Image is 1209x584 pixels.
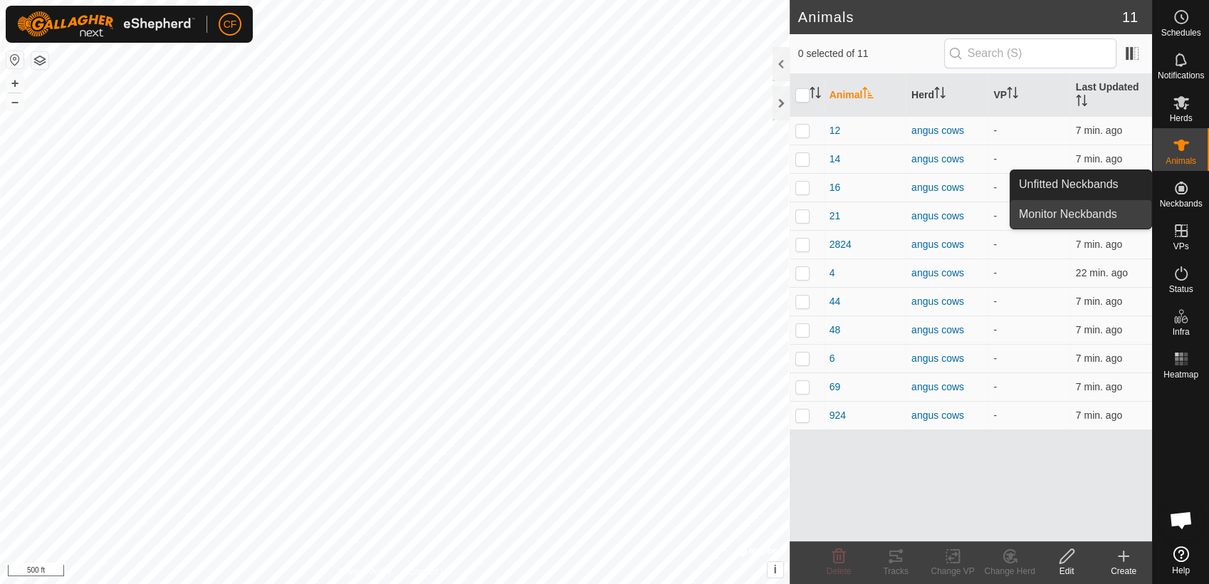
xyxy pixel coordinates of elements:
span: Schedules [1161,28,1200,37]
app-display-virtual-paddock-transition: - [993,410,997,421]
div: angus cows [911,237,982,252]
a: Contact Us [409,565,451,578]
p-sorticon: Activate to sort [1007,89,1018,100]
span: Help [1172,566,1190,575]
h2: Animals [798,9,1122,26]
span: Sep 9, 2025, 7:49 PM [1076,353,1122,364]
button: + [6,75,23,92]
div: Open chat [1160,499,1203,541]
span: Sep 9, 2025, 7:49 PM [1076,125,1122,136]
div: Tracks [867,565,924,578]
input: Search (S) [944,38,1116,68]
div: angus cows [911,152,982,167]
div: angus cows [911,123,982,138]
span: VPs [1173,242,1188,251]
span: Animals [1166,157,1196,165]
span: Heatmap [1163,370,1198,379]
th: Herd [906,74,988,117]
button: Reset Map [6,51,23,68]
span: Sep 9, 2025, 7:49 PM [1076,381,1122,392]
div: angus cows [911,323,982,338]
span: Delete [827,566,852,576]
div: Create [1095,565,1152,578]
div: Change VP [924,565,981,578]
div: angus cows [911,180,982,195]
span: 11 [1122,6,1138,28]
span: CF [224,17,237,32]
button: i [768,562,783,578]
p-sorticon: Activate to sort [1076,97,1087,108]
app-display-virtual-paddock-transition: - [993,239,997,250]
span: Sep 9, 2025, 7:49 PM [1076,324,1122,335]
span: 48 [829,323,841,338]
app-display-virtual-paddock-transition: - [993,267,997,278]
div: Edit [1038,565,1095,578]
span: 2824 [829,237,852,252]
span: Herds [1169,114,1192,122]
span: 16 [829,180,841,195]
button: Map Layers [31,52,48,69]
p-sorticon: Activate to sort [934,89,946,100]
span: 12 [829,123,841,138]
div: angus cows [911,380,982,395]
img: Gallagher Logo [17,11,195,37]
span: 44 [829,294,841,309]
span: Sep 9, 2025, 7:49 PM [1076,296,1122,307]
span: 14 [829,152,841,167]
app-display-virtual-paddock-transition: - [993,125,997,136]
span: Status [1168,285,1193,293]
span: 6 [829,351,835,366]
a: Monitor Neckbands [1010,200,1151,229]
button: – [6,93,23,110]
span: Notifications [1158,71,1204,80]
app-display-virtual-paddock-transition: - [993,381,997,392]
a: Privacy Policy [338,565,392,578]
th: Animal [824,74,906,117]
div: Change Herd [981,565,1038,578]
span: 0 selected of 11 [798,46,944,61]
th: Last Updated [1070,74,1152,117]
span: Monitor Neckbands [1019,206,1117,223]
div: angus cows [911,408,982,423]
app-display-virtual-paddock-transition: - [993,153,997,165]
app-display-virtual-paddock-transition: - [993,182,997,193]
div: angus cows [911,209,982,224]
app-display-virtual-paddock-transition: - [993,353,997,364]
span: Infra [1172,328,1189,336]
span: Sep 9, 2025, 7:49 PM [1076,410,1122,421]
p-sorticon: Activate to sort [862,89,874,100]
app-display-virtual-paddock-transition: - [993,210,997,221]
span: 21 [829,209,841,224]
app-display-virtual-paddock-transition: - [993,324,997,335]
a: Unfitted Neckbands [1010,170,1151,199]
th: VP [988,74,1069,117]
div: angus cows [911,266,982,281]
p-sorticon: Activate to sort [810,89,821,100]
div: angus cows [911,351,982,366]
span: 924 [829,408,846,423]
span: i [773,563,776,575]
span: Unfitted Neckbands [1019,176,1119,193]
span: Sep 9, 2025, 7:34 PM [1076,267,1128,278]
span: 69 [829,380,841,395]
span: Sep 9, 2025, 7:49 PM [1076,153,1122,165]
div: angus cows [911,294,982,309]
app-display-virtual-paddock-transition: - [993,296,997,307]
span: Sep 9, 2025, 7:49 PM [1076,239,1122,250]
span: Neckbands [1159,199,1202,208]
a: Help [1153,541,1209,580]
span: 4 [829,266,835,281]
